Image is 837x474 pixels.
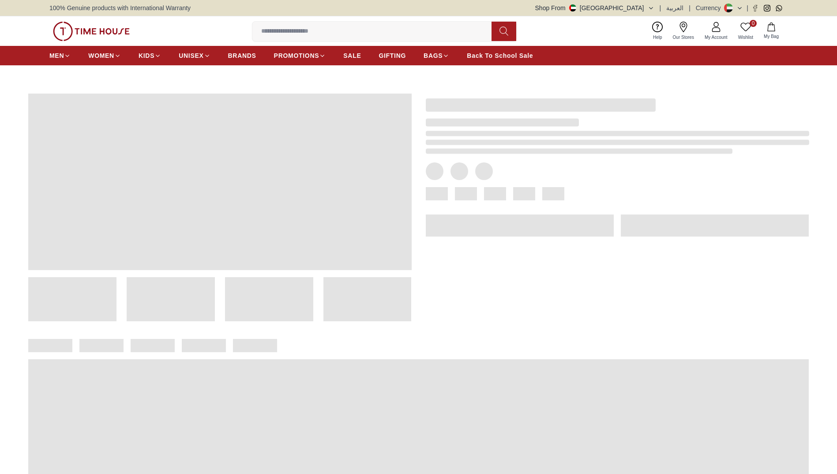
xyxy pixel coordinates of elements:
[49,48,71,64] a: MEN
[49,51,64,60] span: MEN
[343,51,361,60] span: SALE
[669,34,698,41] span: Our Stores
[179,51,203,60] span: UNISEX
[274,48,326,64] a: PROMOTIONS
[274,51,319,60] span: PROMOTIONS
[467,51,533,60] span: Back To School Sale
[666,4,683,12] button: العربية
[53,22,130,41] img: ...
[139,48,161,64] a: KIDS
[49,4,191,12] span: 100% Genuine products with International Warranty
[467,48,533,64] a: Back To School Sale
[735,34,757,41] span: Wishlist
[228,48,256,64] a: BRANDS
[776,5,782,11] a: Whatsapp
[424,51,443,60] span: BAGS
[379,48,406,64] a: GIFTING
[760,33,782,40] span: My Bag
[689,4,691,12] span: |
[733,20,758,42] a: 0Wishlist
[648,20,668,42] a: Help
[764,5,770,11] a: Instagram
[379,51,406,60] span: GIFTING
[660,4,661,12] span: |
[139,51,154,60] span: KIDS
[88,48,121,64] a: WOMEN
[752,5,758,11] a: Facebook
[569,4,576,11] img: United Arab Emirates
[696,4,724,12] div: Currency
[88,51,114,60] span: WOMEN
[747,4,748,12] span: |
[750,20,757,27] span: 0
[535,4,654,12] button: Shop From[GEOGRAPHIC_DATA]
[649,34,666,41] span: Help
[701,34,731,41] span: My Account
[668,20,699,42] a: Our Stores
[179,48,210,64] a: UNISEX
[424,48,449,64] a: BAGS
[758,21,784,41] button: My Bag
[228,51,256,60] span: BRANDS
[343,48,361,64] a: SALE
